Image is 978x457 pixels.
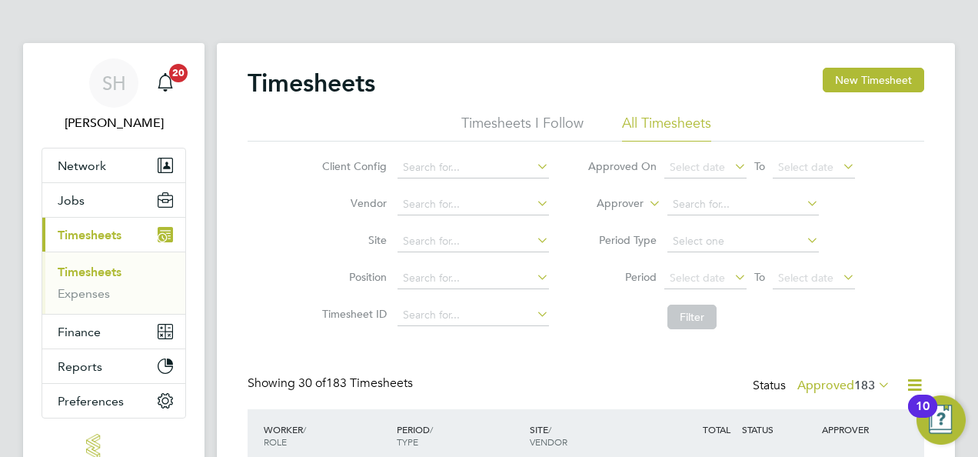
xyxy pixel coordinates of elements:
[58,359,102,374] span: Reports
[818,415,898,443] div: APPROVER
[303,423,306,435] span: /
[530,435,567,448] span: VENDOR
[548,423,551,435] span: /
[398,305,549,326] input: Search for...
[398,231,549,252] input: Search for...
[318,159,387,173] label: Client Config
[169,64,188,82] span: 20
[703,423,730,435] span: TOTAL
[298,375,326,391] span: 30 of
[318,307,387,321] label: Timesheet ID
[42,218,185,252] button: Timesheets
[318,196,387,210] label: Vendor
[42,114,186,132] span: Shawn Henry
[42,58,186,132] a: SH[PERSON_NAME]
[42,384,185,418] button: Preferences
[574,196,644,212] label: Approver
[398,268,549,289] input: Search for...
[670,271,725,285] span: Select date
[667,305,717,329] button: Filter
[750,267,770,287] span: To
[778,271,833,285] span: Select date
[58,265,121,279] a: Timesheets
[587,270,657,284] label: Period
[58,286,110,301] a: Expenses
[58,193,85,208] span: Jobs
[916,395,966,445] button: Open Resource Center, 10 new notifications
[42,315,185,349] button: Finance
[264,435,287,448] span: ROLE
[587,233,657,247] label: Period Type
[667,231,819,252] input: Select one
[42,349,185,383] button: Reports
[398,194,549,215] input: Search for...
[58,394,124,409] span: Preferences
[430,423,433,435] span: /
[42,148,185,182] button: Network
[248,68,375,98] h2: Timesheets
[58,228,121,242] span: Timesheets
[461,114,584,142] li: Timesheets I Follow
[393,415,526,455] div: PERIOD
[42,252,185,314] div: Timesheets
[670,160,725,174] span: Select date
[738,415,818,443] div: STATUS
[318,270,387,284] label: Position
[667,194,819,215] input: Search for...
[916,406,930,426] div: 10
[248,375,416,392] div: Showing
[58,325,101,339] span: Finance
[526,415,659,455] div: SITE
[622,114,711,142] li: All Timesheets
[58,158,106,173] span: Network
[102,73,126,93] span: SH
[587,159,657,173] label: Approved On
[750,156,770,176] span: To
[797,378,890,393] label: Approved
[778,160,833,174] span: Select date
[260,415,393,455] div: WORKER
[854,378,875,393] span: 183
[150,58,181,108] a: 20
[42,183,185,217] button: Jobs
[318,233,387,247] label: Site
[397,435,418,448] span: TYPE
[398,157,549,178] input: Search for...
[823,68,924,92] button: New Timesheet
[298,375,413,391] span: 183 Timesheets
[753,375,893,397] div: Status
